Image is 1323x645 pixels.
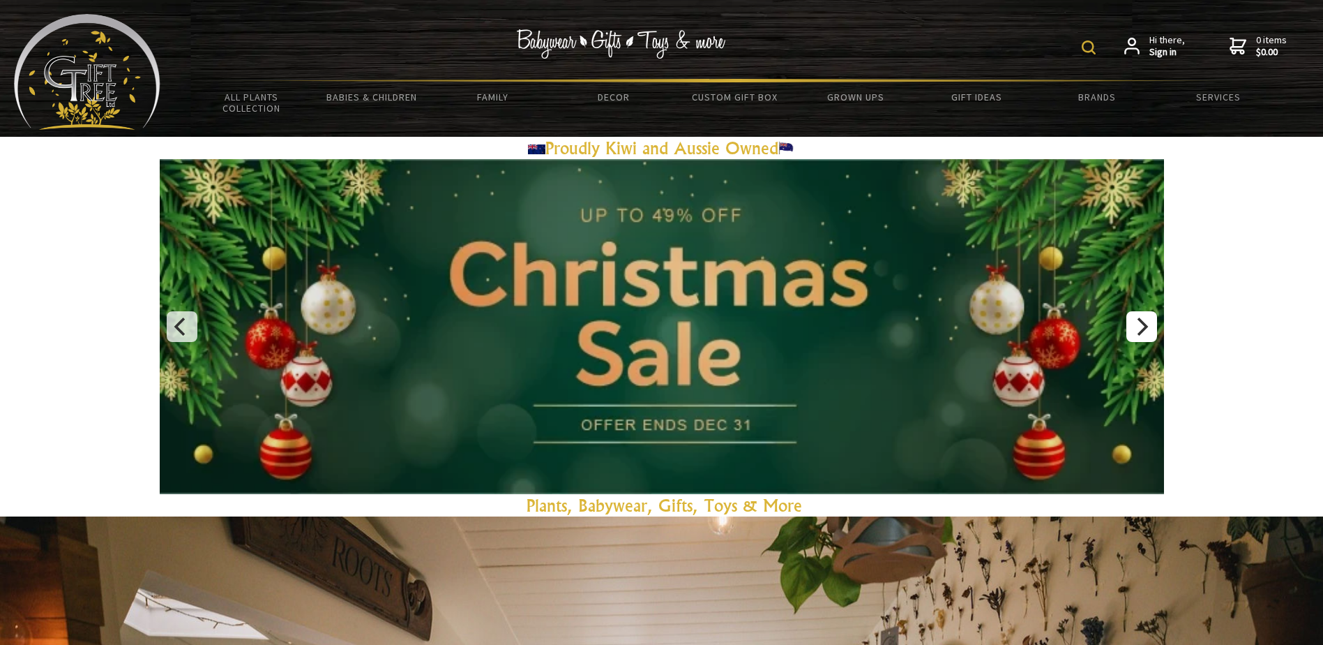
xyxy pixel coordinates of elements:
[167,311,197,342] button: Previous
[527,495,794,516] a: Plants, Babywear, Gifts, Toys & Mor
[528,138,796,158] a: Proudly Kiwi and Aussie Owned
[1256,46,1287,59] strong: $0.00
[517,29,726,59] img: Babywear - Gifts - Toys & more
[14,14,160,130] img: Babyware - Gifts - Toys and more...
[1149,34,1185,59] span: Hi there,
[1256,34,1287,59] span: 0 items
[1082,40,1096,54] img: product search
[1158,82,1278,112] a: Services
[1149,46,1185,59] strong: Sign in
[1037,82,1158,112] a: Brands
[1124,34,1185,59] a: Hi there,Sign in
[795,82,916,112] a: Grown Ups
[432,82,553,112] a: Family
[312,82,432,112] a: Babies & Children
[553,82,674,112] a: Decor
[674,82,795,112] a: Custom Gift Box
[916,82,1036,112] a: Gift Ideas
[191,82,312,123] a: All Plants Collection
[1126,311,1157,342] button: Next
[1230,34,1287,59] a: 0 items$0.00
